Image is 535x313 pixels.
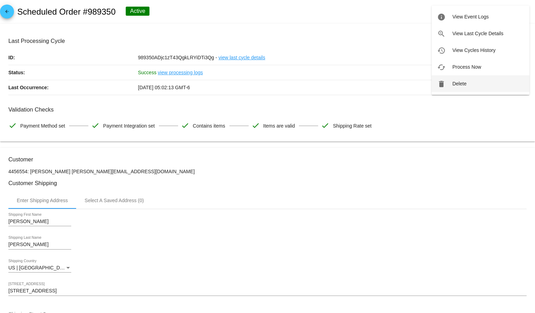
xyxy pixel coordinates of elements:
span: Delete [452,81,466,86]
mat-icon: delete [437,80,446,88]
span: Process Now [452,64,481,70]
span: View Event Logs [452,14,489,20]
mat-icon: cached [437,63,446,71]
span: View Cycles History [452,47,495,53]
mat-icon: info [437,13,446,21]
mat-icon: history [437,46,446,55]
span: View Last Cycle Details [452,31,503,36]
mat-icon: zoom_in [437,30,446,38]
